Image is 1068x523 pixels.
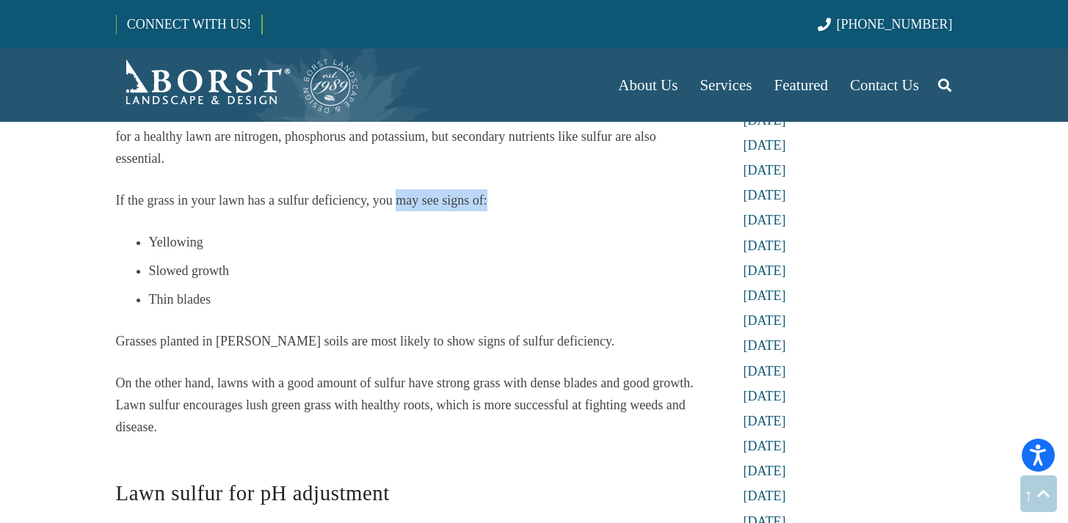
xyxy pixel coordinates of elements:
[774,76,828,94] span: Featured
[839,48,930,122] a: Contact Us
[818,17,952,32] a: [PHONE_NUMBER]
[116,193,487,208] span: If the grass in your lawn has a sulfur deficiency, you may see signs of:
[116,107,687,166] span: Sulfur is among the secondary nutrients that help promote healthy grass growth. The three primary...
[744,338,786,353] a: [DATE]
[744,288,786,303] a: [DATE]
[744,313,786,328] a: [DATE]
[607,48,689,122] a: About Us
[744,389,786,403] a: [DATE]
[850,76,919,94] span: Contact Us
[763,48,839,122] a: Featured
[116,481,390,505] span: Lawn sulfur for pH adjustment
[618,76,678,94] span: About Us
[744,464,786,478] a: [DATE]
[744,414,786,428] a: [DATE]
[744,113,786,128] a: [DATE]
[744,213,786,227] a: [DATE]
[744,263,786,278] a: [DATE]
[744,238,786,253] a: [DATE]
[837,17,953,32] span: [PHONE_NUMBER]
[149,263,230,278] span: Slowed growth
[149,235,203,249] span: Yellowing
[700,76,752,94] span: Services
[744,138,786,153] a: [DATE]
[930,67,959,103] a: Search
[744,489,786,503] a: [DATE]
[116,334,615,348] span: Grasses planted in [PERSON_NAME] soils are most likely to show signs of sulfur deficiency.
[744,163,786,178] a: [DATE]
[689,48,763,122] a: Services
[744,364,786,378] a: [DATE]
[116,56,360,114] a: Borst-Logo
[744,188,786,202] a: [DATE]
[149,292,211,307] span: Thin blades
[744,439,786,453] a: [DATE]
[117,7,261,42] a: CONNECT WITH US!
[116,376,697,434] span: On the other hand, lawns with a good amount of sulfur have strong grass with dense blades and goo...
[1020,475,1057,512] a: Back to top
